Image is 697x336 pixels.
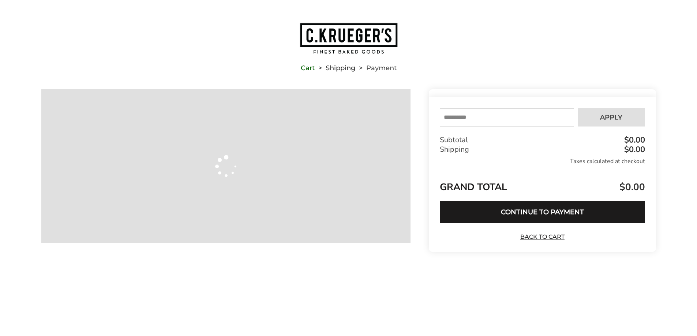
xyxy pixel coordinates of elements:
[600,114,622,121] span: Apply
[440,135,645,145] div: Subtotal
[618,181,645,193] span: $0.00
[622,136,645,144] div: $0.00
[440,145,645,154] div: Shipping
[578,108,645,127] button: Apply
[622,146,645,154] div: $0.00
[440,172,645,196] div: GRAND TOTAL
[517,233,568,241] a: Back to Cart
[301,65,315,71] a: Cart
[440,157,645,165] div: Taxes calculated at checkout
[366,65,397,71] span: Payment
[41,22,656,54] a: Go to home page
[440,201,645,223] button: Continue to Payment
[299,22,398,54] img: C.KRUEGER'S
[315,65,355,71] li: Shipping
